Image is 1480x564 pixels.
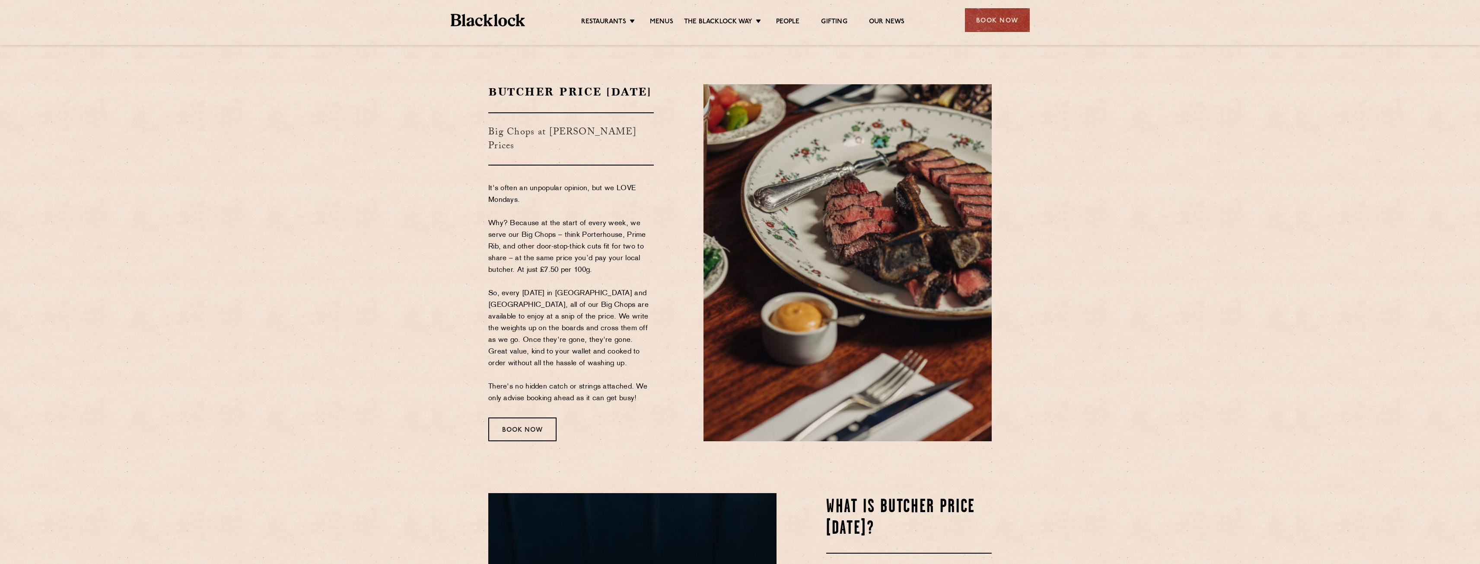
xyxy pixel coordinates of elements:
h2: Butcher Price [DATE] [488,84,654,99]
a: Gifting [821,18,847,27]
div: Book Now [488,417,557,441]
h2: WHAT IS BUTCHER PRICE [DATE]? [826,497,992,540]
p: It's often an unpopular opinion, but we LOVE Mondays. Why? Because at the start of every week, we... [488,183,654,405]
a: Our News [869,18,905,27]
div: Book Now [965,8,1030,32]
img: BL_Textured_Logo-footer-cropped.svg [451,14,525,26]
a: The Blacklock Way [684,18,752,27]
a: Restaurants [581,18,626,27]
a: People [776,18,799,27]
a: Menus [650,18,673,27]
h3: Big Chops at [PERSON_NAME] Prices [488,112,654,166]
